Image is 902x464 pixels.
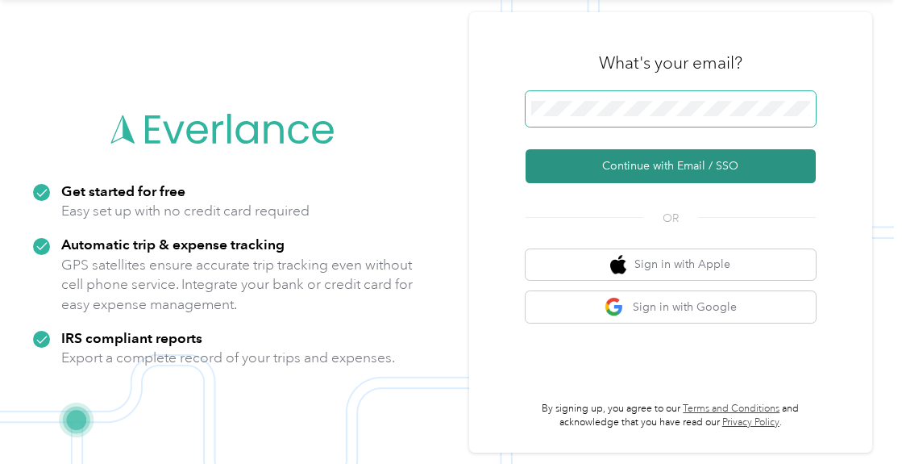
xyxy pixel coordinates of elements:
img: google logo [605,297,625,317]
strong: Automatic trip & expense tracking [61,236,285,253]
p: GPS satellites ensure accurate trip tracking even without cell phone service. Integrate your bank... [61,255,414,315]
a: Privacy Policy [722,416,779,428]
a: Terms and Conditions [683,403,779,415]
button: apple logoSign in with Apple [526,249,816,281]
p: Easy set up with no credit card required [61,201,310,221]
p: By signing up, you agree to our and acknowledge that you have read our . [526,402,816,430]
strong: IRS compliant reports [61,329,202,346]
p: Export a complete record of your trips and expenses. [61,348,395,368]
button: google logoSign in with Google [526,291,816,323]
button: Continue with Email / SSO [526,149,816,183]
strong: Get started for free [61,182,185,199]
span: OR [642,210,699,227]
h3: What's your email? [599,52,742,74]
img: apple logo [610,255,626,275]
